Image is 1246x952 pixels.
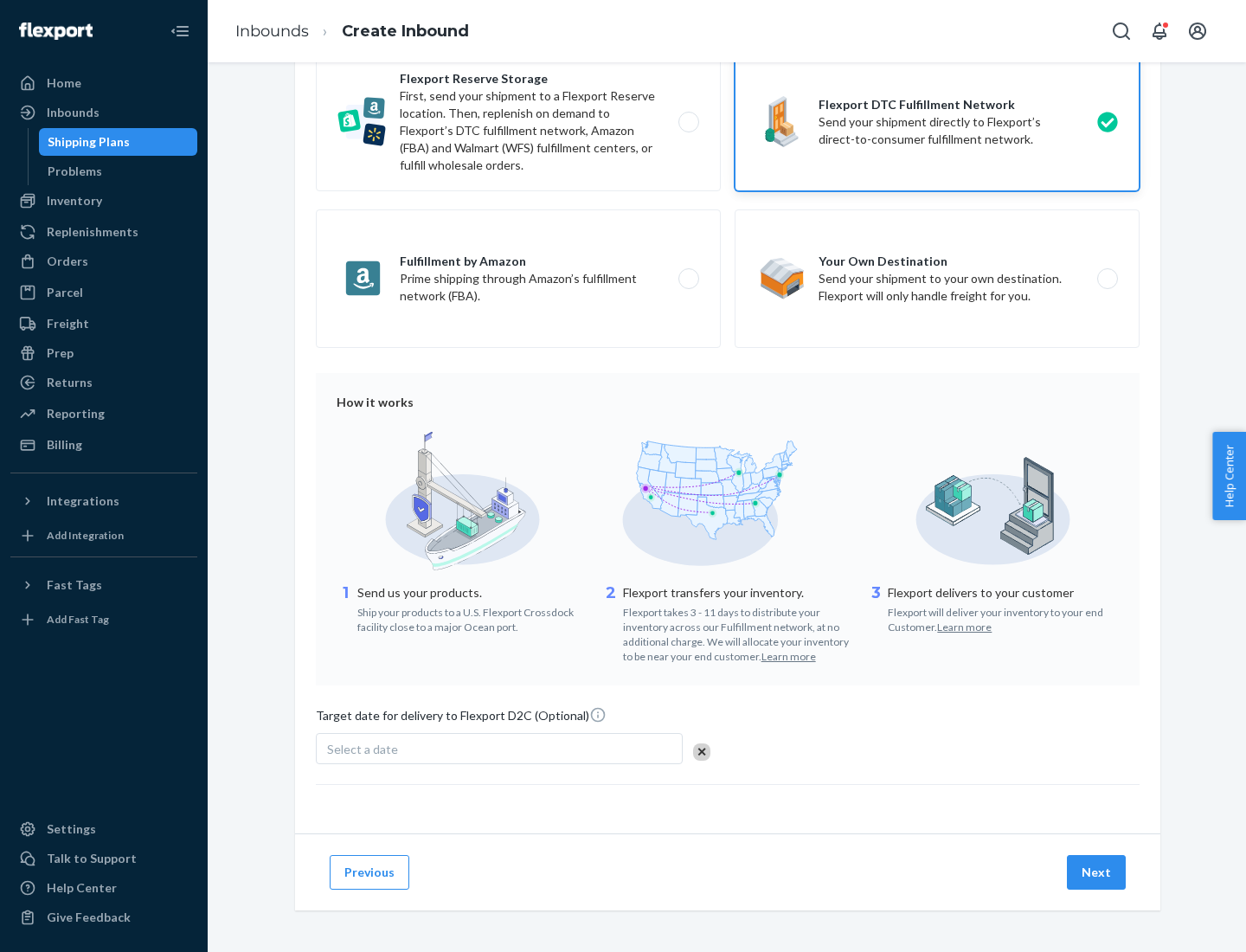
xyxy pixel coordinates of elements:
[602,582,620,665] div: 2
[47,879,117,897] div: Help Center
[47,104,100,121] div: Inbounds
[337,394,1119,411] div: How it works
[47,436,82,453] div: Billing
[19,23,93,40] img: Flexport logo
[10,339,197,367] a: Prep
[327,742,398,756] span: Select a date
[10,248,197,275] a: Orders
[10,571,197,599] button: Fast Tags
[47,850,137,867] div: Talk to Support
[10,218,197,246] a: Replenishments
[1180,14,1215,48] button: Open account menu
[623,601,854,665] div: Flexport takes 3 - 11 days to distribute your inventory across our Fulfillment network, at no add...
[10,815,197,843] a: Settings
[357,584,588,601] p: Send us your products.
[163,14,197,48] button: Close Navigation
[10,487,197,515] button: Integrations
[1067,855,1126,890] button: Next
[47,315,89,332] div: Freight
[10,369,197,396] a: Returns
[39,128,198,156] a: Shipping Plans
[867,582,884,634] div: 3
[330,855,409,890] button: Previous
[47,612,109,627] div: Add Fast Tag
[47,528,124,543] div: Add Integration
[761,649,816,664] button: Learn more
[357,601,588,634] div: Ship your products to a U.S. Flexport Crossdock facility close to a major Ocean port.
[10,904,197,931] button: Give Feedback
[47,820,96,838] div: Settings
[48,133,130,151] div: Shipping Plans
[47,405,105,422] div: Reporting
[10,279,197,306] a: Parcel
[39,158,198,185] a: Problems
[235,22,309,41] a: Inbounds
[342,22,469,41] a: Create Inbound
[10,187,197,215] a: Inventory
[48,163,102,180] div: Problems
[1212,432,1246,520] button: Help Center
[888,584,1119,601] p: Flexport delivers to your customer
[10,874,197,902] a: Help Center
[47,576,102,594] div: Fast Tags
[1142,14,1177,48] button: Open notifications
[222,6,483,57] ol: breadcrumbs
[1104,14,1139,48] button: Open Search Box
[10,99,197,126] a: Inbounds
[47,192,102,209] div: Inventory
[937,620,992,634] button: Learn more
[10,431,197,459] a: Billing
[47,253,88,270] div: Orders
[47,223,138,241] div: Replenishments
[316,706,607,731] span: Target date for delivery to Flexport D2C (Optional)
[47,74,81,92] div: Home
[47,492,119,510] div: Integrations
[10,522,197,550] a: Add Integration
[10,69,197,97] a: Home
[888,601,1119,634] div: Flexport will deliver your inventory to your end Customer.
[623,584,854,601] p: Flexport transfers your inventory.
[47,284,83,301] div: Parcel
[337,582,354,634] div: 1
[10,310,197,338] a: Freight
[10,606,197,634] a: Add Fast Tag
[47,909,131,926] div: Give Feedback
[47,374,93,391] div: Returns
[10,400,197,428] a: Reporting
[47,344,74,362] div: Prep
[10,845,197,872] a: Talk to Support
